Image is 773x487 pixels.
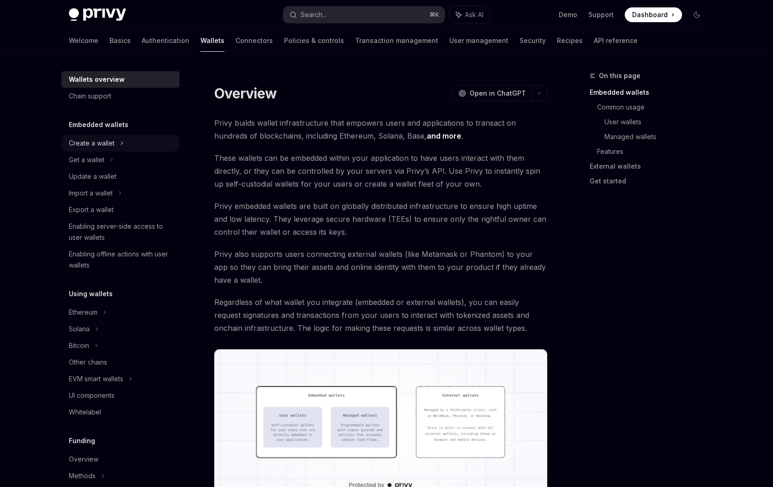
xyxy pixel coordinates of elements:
a: Enabling offline actions with user wallets [61,246,180,274]
div: Whitelabel [69,407,101,418]
span: On this page [599,70,640,81]
div: Chain support [69,91,111,102]
h1: Overview [214,85,277,102]
div: UI components [69,390,115,401]
a: Whitelabel [61,404,180,420]
a: Managed wallets [604,129,712,144]
span: Open in ChatGPT [470,89,526,98]
a: Chain support [61,88,180,104]
a: Features [597,144,712,159]
h5: Funding [69,435,95,446]
div: Enabling server-side access to user wallets [69,221,174,243]
div: Enabling offline actions with user wallets [69,249,174,271]
a: Recipes [557,30,583,52]
div: Wallets overview [69,74,125,85]
button: Toggle dark mode [689,7,704,22]
a: Other chains [61,354,180,371]
a: and more [427,131,461,141]
div: Get a wallet [69,154,104,165]
img: dark logo [69,8,126,21]
div: Import a wallet [69,188,113,199]
a: Transaction management [355,30,438,52]
span: These wallets can be embedded within your application to have users interact with them directly, ... [214,152,547,190]
span: Ask AI [465,10,483,19]
div: Solana [69,323,90,335]
div: Overview [69,454,98,465]
div: Export a wallet [69,204,114,215]
a: Wallets [200,30,224,52]
a: Export a wallet [61,201,180,218]
div: Other chains [69,357,107,368]
span: Privy also supports users connecting external wallets (like Metamask or Phantom) to your app so t... [214,248,547,286]
a: Wallets overview [61,71,180,88]
a: Support [588,10,614,19]
a: Embedded wallets [590,85,712,100]
div: Update a wallet [69,171,116,182]
div: Bitcoin [69,340,89,351]
span: ⌘ K [429,11,439,18]
span: Regardless of what wallet you integrate (embedded or external wallets), you can easily request si... [214,296,547,335]
span: Dashboard [632,10,668,19]
div: Methods [69,470,96,481]
div: Search... [301,9,326,20]
h5: Using wallets [69,288,113,299]
a: Security [519,30,546,52]
span: Privy builds wallet infrastructure that empowers users and applications to transact on hundreds o... [214,116,547,142]
span: Privy embedded wallets are built on globally distributed infrastructure to ensure high uptime and... [214,200,547,238]
a: API reference [594,30,638,52]
a: External wallets [590,159,712,174]
a: User management [449,30,508,52]
h5: Embedded wallets [69,119,128,130]
div: Ethereum [69,307,97,318]
div: Create a wallet [69,138,115,149]
a: Authentication [142,30,189,52]
a: Policies & controls [284,30,344,52]
a: Enabling server-side access to user wallets [61,218,180,246]
a: Common usage [597,100,712,115]
a: Dashboard [625,7,682,22]
a: Connectors [236,30,273,52]
button: Open in ChatGPT [453,85,531,101]
a: Demo [559,10,577,19]
a: Get started [590,174,712,189]
button: Search...⌘K [283,6,445,23]
div: EVM smart wallets [69,373,123,384]
a: Overview [61,451,180,468]
a: User wallets [604,115,712,129]
a: Welcome [69,30,98,52]
a: Basics [109,30,131,52]
button: Ask AI [449,6,490,23]
a: Update a wallet [61,168,180,185]
a: UI components [61,387,180,404]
